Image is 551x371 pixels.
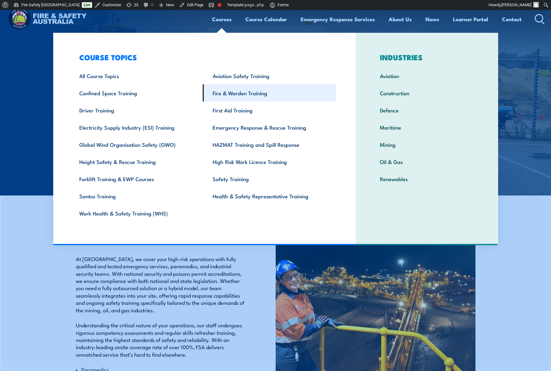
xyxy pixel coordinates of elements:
a: HAZMAT Training and Spill Response [203,136,336,153]
a: Emergency Response & Rescue Training [203,119,336,136]
a: Mining [370,136,484,153]
a: Aviation Safety Training [203,67,336,84]
a: Aviation [370,67,484,84]
a: Defence [370,101,484,119]
a: News [426,11,439,27]
a: Work Health & Safety Training (WHS) [70,205,203,222]
p: Understanding the critical nature of your operations, our staff undergoes rigorous competency ass... [76,321,247,358]
a: Electricity Supply Industry (ESI) Training [70,119,203,136]
a: Live [82,2,92,8]
p: At [GEOGRAPHIC_DATA], we cover your high-risk operations with fully qualified and tested emergenc... [76,255,247,314]
a: Fire & Warden Training [203,84,336,101]
a: Height Safety & Rescue Training [70,153,203,170]
a: First Aid Training [203,101,336,119]
div: Focus keyphrase not set [218,3,221,7]
a: Confined Space Training [70,84,203,101]
a: Emergency Response Services [301,11,375,27]
a: Santos Training [70,187,203,205]
a: Course Calendar [245,11,287,27]
a: Renewables [370,170,484,187]
a: All Course Topics [70,67,203,84]
a: Construction [370,84,484,101]
h3: COURSE TOPICS [70,53,336,62]
a: Health & Safety Representative Training [203,187,336,205]
a: Driver Training [70,101,203,119]
a: Global Wind Organisation Safety (GWO) [70,136,203,153]
a: Courses [212,11,232,27]
a: Oil & Gas [370,153,484,170]
span: page.php [244,2,264,7]
a: Safety Training [203,170,336,187]
a: Contact [502,11,522,27]
a: About Us [389,11,412,27]
a: High Risk Work Licence Training [203,153,336,170]
a: Maritime [370,119,484,136]
h3: INDUSTRIES [370,53,484,62]
a: Learner Portal [453,11,488,27]
span: [PERSON_NAME] [501,2,531,7]
a: Forklift Training & EWP Courses [70,170,203,187]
